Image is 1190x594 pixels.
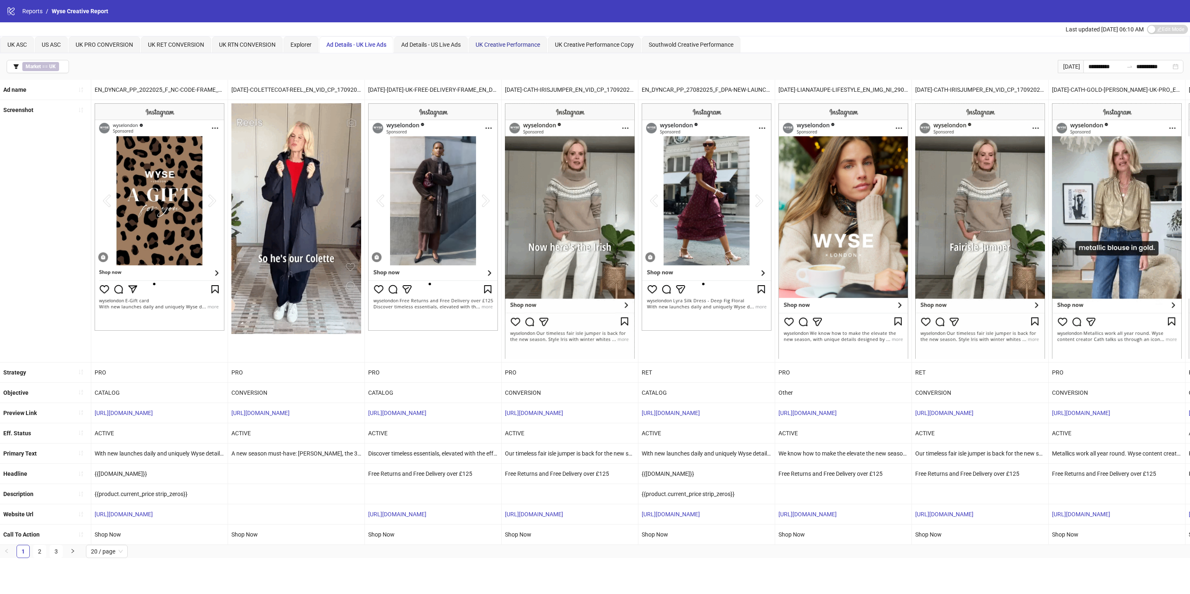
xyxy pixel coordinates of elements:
[638,464,775,484] div: {{[DOMAIN_NAME]}}
[91,545,123,558] span: 20 / page
[50,545,63,558] li: 3
[365,423,501,443] div: ACTIVE
[76,41,133,48] span: UK PRO CONVERSION
[219,41,276,48] span: UK RTN CONVERSION
[3,369,26,376] b: Strategy
[78,389,84,395] span: sort-ascending
[778,103,908,358] img: Screenshot 120231369900170055
[775,383,912,403] div: Other
[91,80,228,100] div: EN_DYNCAR_PP_2022025_F_NC-CODE-FRAME_UK_PRO_CC_SC3_USP3_10%OFFNCCODE
[95,103,224,331] img: Screenshot 120216129814890055
[642,511,700,518] a: [URL][DOMAIN_NAME]
[912,383,1048,403] div: CONVERSION
[91,363,228,382] div: PRO
[228,363,364,382] div: PRO
[66,545,79,558] li: Next Page
[228,444,364,463] div: A new season must-have: [PERSON_NAME], the 3-in-1 piece that’s effortlessly chic and endlessly ve...
[78,491,84,497] span: sort-ascending
[17,545,30,558] li: 1
[912,444,1048,463] div: Our timeless fair isle jumper is back for the new season. Style Iris with winter whites or your g...
[502,363,638,382] div: PRO
[33,545,46,558] li: 2
[368,103,498,331] img: Screenshot 120232465063810055
[638,525,775,544] div: Shop Now
[228,80,364,100] div: [DATE]-COLETTECOAT-REEL_EN_VID_CP_17092025_F_CC_SC13_USP9_NEWSEASON
[91,484,228,504] div: {{product.current_price strip_zeros}}
[78,107,84,113] span: sort-ascending
[915,410,973,416] a: [URL][DOMAIN_NAME]
[1126,63,1133,70] span: to
[231,410,290,416] a: [URL][DOMAIN_NAME]
[642,103,771,331] img: Screenshot 120231202385030055
[3,389,29,396] b: Objective
[3,410,37,416] b: Preview Link
[778,410,837,416] a: [URL][DOMAIN_NAME]
[638,444,775,463] div: With new launches daily and uniquely Wyse details, shop now with free delivery over £125 and 10% ...
[228,525,364,544] div: Shop Now
[52,8,108,14] span: Wyse Creative Report
[642,410,700,416] a: [URL][DOMAIN_NAME]
[775,363,912,382] div: PRO
[502,464,638,484] div: Free Returns and Free Delivery over £125
[49,64,56,69] b: UK
[78,369,84,375] span: sort-ascending
[912,363,1048,382] div: RET
[401,41,461,48] span: Ad Details - US Live Ads
[505,511,563,518] a: [URL][DOMAIN_NAME]
[368,410,426,416] a: [URL][DOMAIN_NAME]
[1066,26,1144,33] span: Last updated [DATE] 06:10 AM
[1049,444,1185,463] div: Metallics work all year round. Wyse content creator [PERSON_NAME] talks us through an iconic Wyse...
[502,444,638,463] div: Our timeless fair isle jumper is back for the new season. Style Iris with winter whites or your g...
[638,363,775,382] div: RET
[66,545,79,558] button: right
[1049,80,1185,100] div: [DATE]-CATH-GOLD-[PERSON_NAME]-UK-PRO_EN_VID_CP_12092025_F_CC_SC1_None_NEWSEASON
[86,545,128,558] div: Page Size
[915,103,1045,358] img: Screenshot 120232607684340055
[505,410,563,416] a: [URL][DOMAIN_NAME]
[3,430,31,437] b: Eff. Status
[638,383,775,403] div: CATALOG
[228,423,364,443] div: ACTIVE
[638,423,775,443] div: ACTIVE
[775,80,912,100] div: [DATE]-LIANATAUPE-LIFESTYLE_EN_IMG_NI_29082025_F_CC_SC24_USP11_NEWSEASON
[649,41,733,48] span: Southwold Creative Performance
[1052,410,1110,416] a: [URL][DOMAIN_NAME]
[3,107,33,113] b: Screenshot
[775,525,912,544] div: Shop Now
[26,64,41,69] b: Market
[78,532,84,537] span: sort-ascending
[1052,103,1182,358] img: Screenshot 120232125152970055
[502,525,638,544] div: Shop Now
[3,511,33,518] b: Website Url
[42,41,61,48] span: US ASC
[476,41,540,48] span: UK Creative Performance
[7,60,69,73] button: Market == UK
[775,423,912,443] div: ACTIVE
[7,41,27,48] span: UK ASC
[78,450,84,456] span: sort-ascending
[3,491,33,497] b: Description
[231,103,361,334] img: Screenshot 120232457274880055
[1049,464,1185,484] div: Free Returns and Free Delivery over £125
[555,41,634,48] span: UK Creative Performance Copy
[505,103,635,358] img: Screenshot 120232607628470055
[775,464,912,484] div: Free Returns and Free Delivery over £125
[502,383,638,403] div: CONVERSION
[368,511,426,518] a: [URL][DOMAIN_NAME]
[3,470,27,477] b: Headline
[365,363,501,382] div: PRO
[912,423,1048,443] div: ACTIVE
[91,423,228,443] div: ACTIVE
[1126,63,1133,70] span: swap-right
[912,464,1048,484] div: Free Returns and Free Delivery over £125
[502,80,638,100] div: [DATE]-CATH-IRISJUMPER_EN_VID_CP_17092025_F_CC_SC13_USP9_NEWSEASON
[3,450,37,457] b: Primary Text
[17,545,29,558] a: 1
[638,80,775,100] div: EN_DYNCAR_PP_27082025_F_DPA-NEW-LAUNCHES-DAILY-ALL-PRODUCTS_UK_RET_CC_SC3_None_CATALOGUE
[912,80,1048,100] div: [DATE]-CATH-IRISJUMPER_EN_VID_CP_17092025_F_CC_SC13_USP9_NEWSEASON
[13,64,19,69] span: filter
[1049,383,1185,403] div: CONVERSION
[365,444,501,463] div: Discover timeless essentials, elevated with the effortless Wyse touch. Shop now and enjoy 10% off...
[46,7,48,16] li: /
[21,7,44,16] a: Reports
